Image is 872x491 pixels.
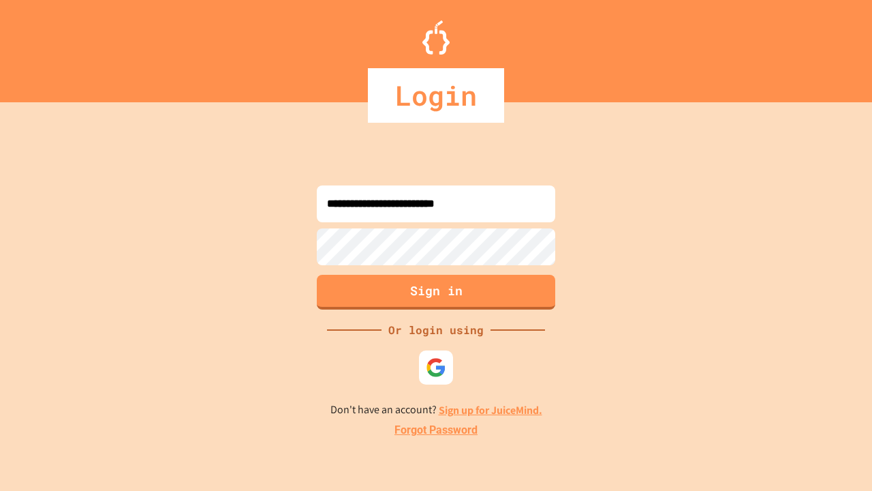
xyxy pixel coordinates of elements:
div: Or login using [381,322,490,338]
a: Sign up for JuiceMind. [439,403,542,417]
p: Don't have an account? [330,402,542,419]
button: Sign in [317,275,555,310]
img: google-icon.svg [426,357,446,378]
img: Logo.svg [422,20,450,55]
div: Login [368,68,504,123]
a: Forgot Password [394,422,478,438]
